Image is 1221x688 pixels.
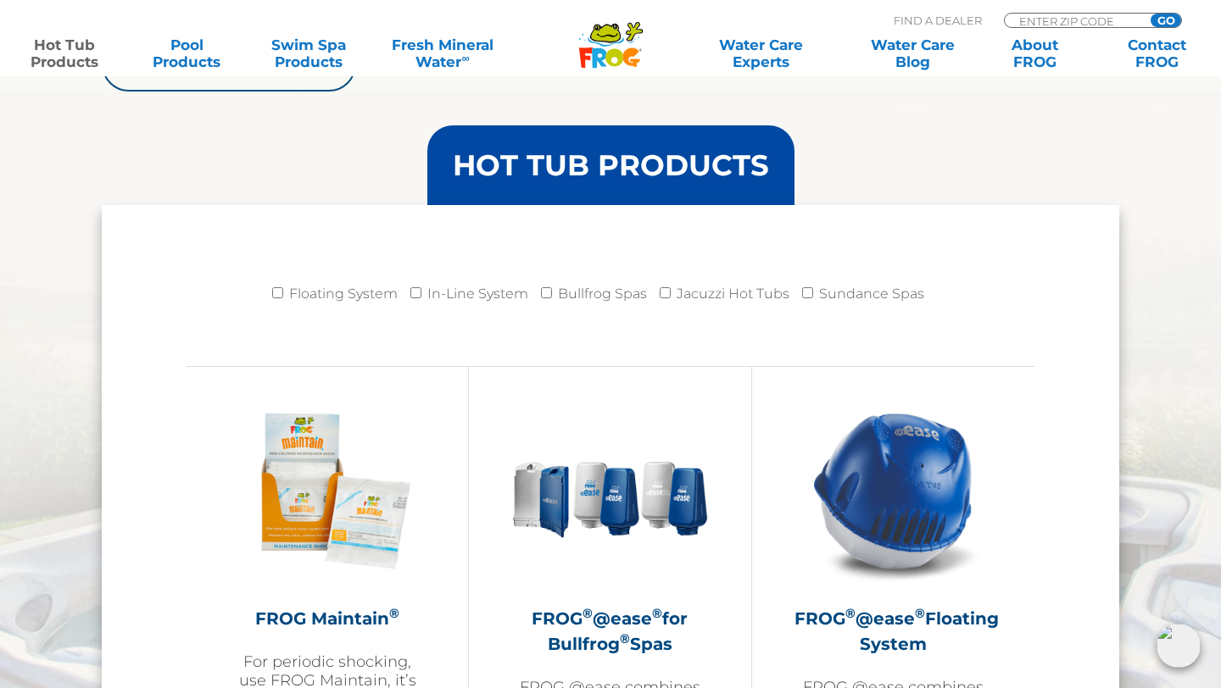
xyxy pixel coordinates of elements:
[583,605,593,621] sup: ®
[511,606,708,657] h2: FROG @ease for Bullfrog Spas
[453,151,769,180] h3: HOT TUB PRODUCTS
[17,36,112,70] a: Hot TubProducts
[389,605,399,621] sup: ®
[987,36,1082,70] a: AboutFROG
[794,606,992,657] h2: FROG @ease Floating System
[1157,624,1201,668] img: openIcon
[261,36,356,70] a: Swim SpaProducts
[461,52,469,64] sup: ∞
[229,392,426,589] img: Frog_Maintain_Hero-2-v2-300x300.png
[845,605,856,621] sup: ®
[677,277,789,311] label: Jacuzzi Hot Tubs
[819,277,924,311] label: Sundance Spas
[794,392,991,589] img: hot-tub-product-atease-system-300x300.png
[683,36,838,70] a: Water CareExperts
[511,392,708,589] img: bullfrog-product-hero-300x300.png
[865,36,960,70] a: Water CareBlog
[558,277,647,311] label: Bullfrog Spas
[229,606,426,631] h2: FROG Maintain
[289,277,398,311] label: Floating System
[1151,14,1181,27] input: GO
[915,605,925,621] sup: ®
[139,36,234,70] a: PoolProducts
[1017,14,1132,28] input: Zip Code Form
[620,630,630,646] sup: ®
[383,36,502,70] a: Fresh MineralWater∞
[652,605,662,621] sup: ®
[1109,36,1204,70] a: ContactFROG
[427,277,528,311] label: In-Line System
[894,13,982,28] p: Find A Dealer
